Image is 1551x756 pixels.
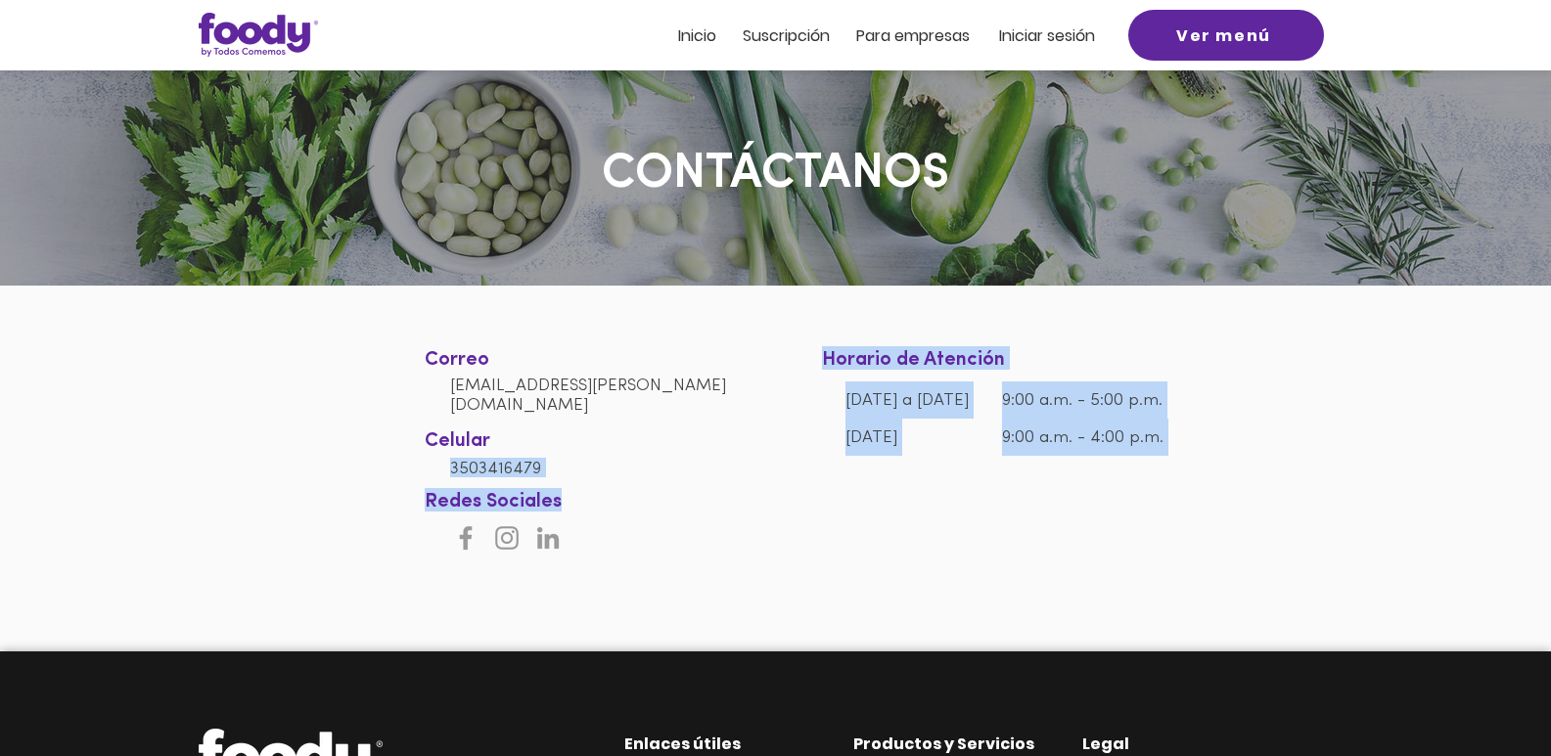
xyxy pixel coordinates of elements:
[999,24,1095,47] span: Iniciar sesión
[999,27,1095,44] a: Iniciar sesión
[875,24,970,47] span: ra empresas
[425,492,562,511] span: Redes Sociales
[856,24,875,47] span: Pa
[450,522,481,554] img: Grey Facebook Icon
[678,24,716,47] span: Inicio
[1002,392,1163,409] span: 9:00 a.m. - 5:00 p.m.
[743,27,830,44] a: Suscripción
[425,431,490,451] span: Celular
[1082,733,1129,755] span: Legal
[678,27,716,44] a: Inicio
[425,350,489,370] span: Correo
[199,13,318,57] img: Logo_Foody V2.0.0 (3).png
[845,429,897,446] span: [DATE]
[602,150,949,200] span: CONTÁCTANOS
[845,392,969,409] span: [DATE] a [DATE]
[491,522,523,554] img: Grey Instagram Icon
[853,733,1034,755] span: Productos y Servicios
[450,378,726,414] a: [EMAIL_ADDRESS][PERSON_NAME][DOMAIN_NAME]
[624,733,741,755] span: Enlaces útiles
[743,24,830,47] span: Suscripción
[1002,429,1163,446] span: 9:00 a.m. - 4:00 p.m.
[822,350,1005,370] span: Horario de Atención
[1176,23,1271,48] span: Ver menú
[856,27,970,44] a: Para empresas
[450,522,564,554] ul: Barra de redes sociales
[450,461,541,477] span: 3503416479
[1128,10,1324,61] a: Ver menú
[1437,643,1531,736] iframe: Messagebird Livechat Widget
[532,522,564,554] img: Grey LinkedIn Icon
